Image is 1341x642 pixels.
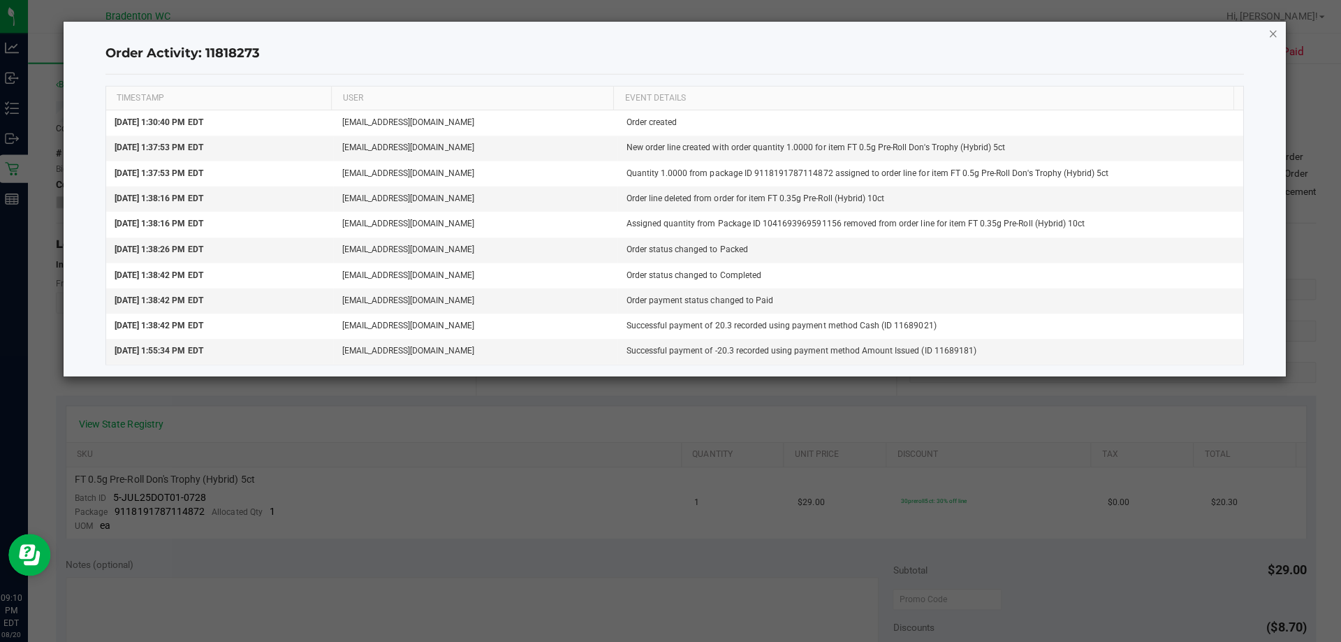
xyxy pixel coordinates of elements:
span: [DATE] 1:38:16 PM EDT [119,217,207,227]
span: [DATE] 1:30:40 PM EDT [119,117,207,126]
td: [EMAIL_ADDRESS][DOMAIN_NAME] [337,312,619,337]
th: USER [335,86,615,110]
iframe: Resource center [14,530,56,572]
span: [DATE] 1:38:42 PM EDT [119,319,207,328]
span: [DATE] 1:38:26 PM EDT [119,243,207,253]
td: Order line deleted from order for item FT 0.35g Pre-Roll (Hybrid) 10ct [620,185,1241,210]
span: [DATE] 1:37:53 PM EDT [119,142,207,152]
td: [EMAIL_ADDRESS][DOMAIN_NAME] [337,135,619,160]
th: EVENT DETAILS [615,86,1231,110]
th: TIMESTAMP [111,86,335,110]
td: Order status changed to Packed [620,236,1241,261]
td: New order line created with order quantity 1.0000 for item FT 0.5g Pre-Roll Don's Trophy (Hybrid)... [620,135,1241,160]
td: [EMAIL_ADDRESS][DOMAIN_NAME] [337,210,619,235]
td: Order payment status changed to Paid [620,286,1241,312]
td: [EMAIL_ADDRESS][DOMAIN_NAME] [337,337,619,361]
td: [EMAIL_ADDRESS][DOMAIN_NAME] [337,160,619,185]
span: [DATE] 1:38:42 PM EDT [119,293,207,303]
td: Successful payment of -20.3 recorded using payment method Amount Issued (ID 11689181) [620,337,1241,361]
td: Order status changed to Completed [620,261,1241,286]
td: [EMAIL_ADDRESS][DOMAIN_NAME] [337,286,619,312]
span: [DATE] 1:38:16 PM EDT [119,192,207,202]
span: [DATE] 1:55:34 PM EDT [119,344,207,353]
td: [EMAIL_ADDRESS][DOMAIN_NAME] [337,236,619,261]
td: [EMAIL_ADDRESS][DOMAIN_NAME] [337,261,619,286]
td: Quantity 1.0000 from package ID 9118191787114872 assigned to order line for item FT 0.5g Pre-Roll... [620,160,1241,185]
td: Assigned quantity from Package ID 1041693969591156 removed from order line for item FT 0.35g Pre-... [620,210,1241,235]
h4: Order Activity: 11818273 [110,44,1242,62]
span: [DATE] 1:37:53 PM EDT [119,167,207,177]
td: Successful payment of 20.3 recorded using payment method Cash (ID 11689021) [620,312,1241,337]
span: [DATE] 1:38:42 PM EDT [119,268,207,278]
td: Order created [620,110,1241,135]
td: [EMAIL_ADDRESS][DOMAIN_NAME] [337,185,619,210]
td: [EMAIL_ADDRESS][DOMAIN_NAME] [337,110,619,135]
